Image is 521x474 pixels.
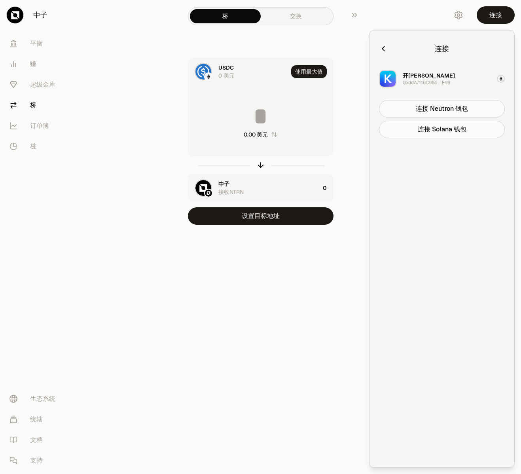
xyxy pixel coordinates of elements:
div: 连接 [435,43,449,54]
button: 连接 Solana 钱包 [379,121,505,138]
div: 0 [323,174,333,201]
button: NTRN标志中子标志中子接收NTRN0 [188,174,333,201]
a: 生态系统 [3,389,85,409]
button: 设置目标地址 [188,207,333,225]
font: 桥 [30,100,36,110]
font: 平衡 [30,39,43,48]
font: 超级金库 [30,80,55,89]
div: 中子 [218,180,229,188]
font: 中子 [33,9,47,21]
a: 支持 [3,450,85,471]
div: 0xddA7118C98c......E99 [403,80,450,86]
a: 桥 [190,9,261,23]
img: 以太坊标志 [497,75,505,83]
a: 桥 [3,95,85,116]
a: 超级金库 [3,74,85,95]
div: USDC [218,64,234,72]
a: 赚 [3,54,85,74]
a: 文档 [3,430,85,450]
font: 文档 [30,435,43,445]
a: 统辖 [3,409,85,430]
div: 接收NTRN [218,188,244,196]
div: NTRN标志中子标志中子接收NTRN [188,174,320,201]
font: 生态系统 [30,394,55,404]
div: 0.00 美元 [244,131,268,138]
img: NTRN标志 [195,180,211,196]
font: 订单簿 [30,121,49,131]
a: 订单簿 [3,116,85,136]
button: 开普尔开[PERSON_NAME]0xddA7118C98c......E99 [374,67,510,91]
font: 支持 [30,456,43,465]
img: 开普尔 [379,70,396,87]
button: 连接 [477,6,515,24]
a: 桩 [3,136,85,157]
button: 连接 Neutron 钱包 [379,100,505,118]
img: 以太坊标志 [205,73,212,80]
button: 使用最大值 [291,65,327,78]
font: 统辖 [30,415,43,424]
font: 桩 [30,142,36,151]
button: 0.00 美元 [244,131,277,138]
div: USDC 标志以太坊标志USDC0 美元 [188,58,288,85]
img: USDC 标志 [195,64,211,80]
a: 交换 [261,9,332,23]
font: 赚 [30,59,36,69]
div: 0 美元 [218,72,235,80]
a: 平衡 [3,33,85,54]
div: 开[PERSON_NAME] [403,72,455,80]
img: 中子标志 [205,190,212,197]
